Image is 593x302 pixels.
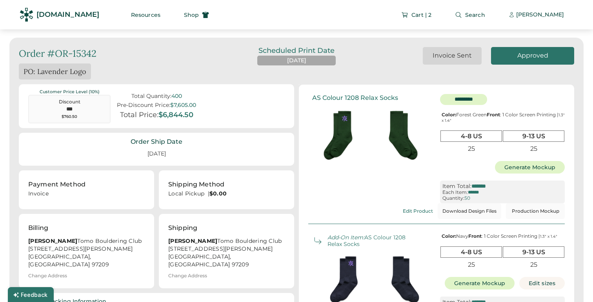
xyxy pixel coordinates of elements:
strong: Front [487,112,500,118]
div: PO: Lavender Logo [24,67,86,76]
div: Tomo Bouldering Club [STREET_ADDRESS][PERSON_NAME] [GEOGRAPHIC_DATA], [GEOGRAPHIC_DATA] 97209 [168,237,285,269]
strong: [PERSON_NAME] [168,237,217,244]
font: 1.3" x 1.4" [442,112,566,123]
button: Search [446,7,495,23]
button: Generate Mockup [495,161,565,174]
div: Shipping Method [168,180,224,189]
button: Shop [175,7,218,23]
div: Forest Green : 1 Color Screen Printing | [440,112,565,123]
div: Change Address [168,273,207,278]
img: generate-image [371,105,433,167]
div: Local Pickup | [168,190,285,198]
div: Total Quantity: [131,93,171,99]
div: [DATE] [287,57,306,65]
button: Download Design Files [438,203,501,219]
div: Invoice [28,190,145,200]
div: 400 [171,93,182,99]
div: Item Total: [442,183,471,190]
div: Total Price: [120,111,158,119]
div: 25 [440,259,502,270]
div: $6,844.50 [158,111,193,119]
button: Resources [122,7,170,23]
div: 25 [503,259,564,270]
div: Navy : 1 Color Screen Printing | [440,233,565,239]
div: 9-13 US [503,246,564,258]
div: Quantity: [442,195,464,201]
span: Search [465,12,485,18]
div: Discount [34,99,105,105]
button: Production Mockup [506,203,565,219]
font: 1.3" x 1.4" [540,234,557,239]
div: Pre-Discount Price: [117,102,170,109]
div: AS Colour 1208 Relax Socks [312,94,398,101]
button: Edit sizes [519,277,565,289]
button: Generate Mockup [445,277,515,289]
div: AS Colour 1208 Relax Socks [327,234,406,248]
div: [DATE] [138,147,175,161]
strong: Color: [442,112,456,118]
div: Invoice Sent [432,51,472,60]
span: Shop [184,12,199,18]
img: Rendered Logo - Screens [20,8,33,22]
div: Payment Method [28,180,85,189]
div: Customer Price Level (10%) [28,89,111,95]
div: [DOMAIN_NAME] [36,10,99,20]
div: Order #OR-15342 [19,47,96,60]
div: $7,605.00 [170,102,196,109]
strong: Front [468,233,482,239]
div: 25 [440,143,502,154]
div: Each Item: [442,190,468,195]
div: Tomo Bouldering Club [STREET_ADDRESS][PERSON_NAME] [GEOGRAPHIC_DATA], [GEOGRAPHIC_DATA] 97209 [28,237,145,269]
div: 4-8 US [440,130,502,142]
div: 25 [503,143,564,154]
div: 4-8 US [440,246,502,258]
strong: Color: [442,233,456,239]
div: [PERSON_NAME] [516,11,564,19]
div: Scheduled Print Date [247,47,346,54]
button: Cart | 2 [392,7,441,23]
em: Add-On Item: [327,234,364,241]
iframe: Front Chat [556,267,589,300]
div: Change Address [28,273,67,278]
div: Billing [28,223,48,233]
span: Cart | 2 [411,12,431,18]
div: Shipping [168,223,197,233]
img: generate-image [308,105,371,167]
div: $760.50 [34,114,105,119]
div: 50 [464,195,470,201]
div: Approved [500,51,565,60]
strong: [PERSON_NAME] [28,237,77,244]
strong: $0.00 [209,190,227,197]
div: 9-13 US [503,130,564,142]
div: Edit Product [403,208,433,214]
div: Order Ship Date [131,137,182,146]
